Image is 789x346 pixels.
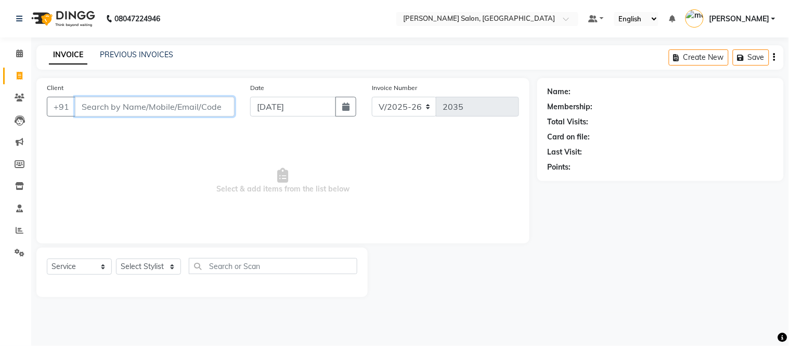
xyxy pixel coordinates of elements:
button: Save [733,49,769,66]
div: Name: [548,86,571,97]
span: Select & add items from the list below [47,129,519,233]
div: Membership: [548,101,593,112]
span: [PERSON_NAME] [709,14,769,24]
label: Invoice Number [372,83,417,93]
b: 08047224946 [114,4,160,33]
input: Search or Scan [189,258,357,274]
button: Create New [669,49,729,66]
label: Date [250,83,264,93]
input: Search by Name/Mobile/Email/Code [75,97,235,117]
div: Points: [548,162,571,173]
div: Total Visits: [548,117,589,127]
label: Client [47,83,63,93]
button: +91 [47,97,76,117]
div: Card on file: [548,132,590,143]
a: PREVIOUS INVOICES [100,50,173,59]
img: logo [27,4,98,33]
div: Last Visit: [548,147,583,158]
a: INVOICE [49,46,87,65]
img: madonna [685,9,704,28]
